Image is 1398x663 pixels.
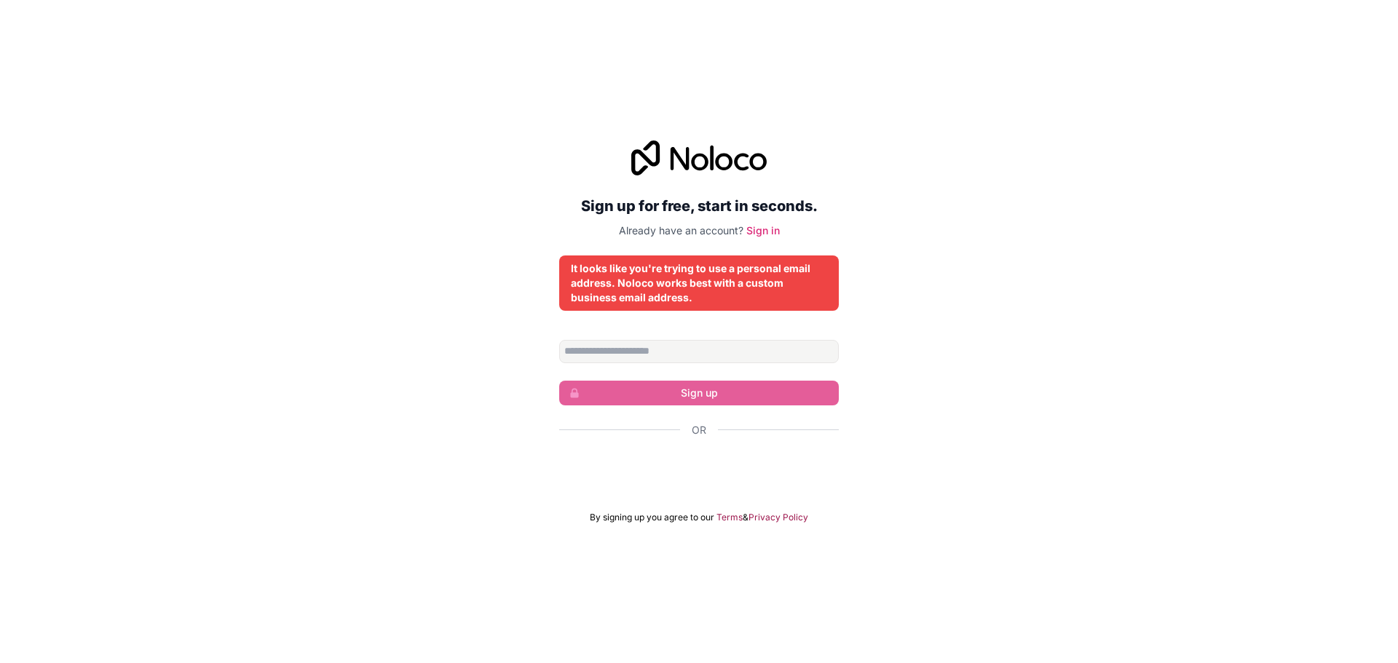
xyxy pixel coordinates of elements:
span: Already have an account? [619,224,743,237]
input: Email address [559,340,839,363]
a: Terms [716,512,743,523]
a: Sign in [746,224,780,237]
span: By signing up you agree to our [590,512,714,523]
div: It looks like you're trying to use a personal email address. Noloco works best with a custom busi... [571,261,827,305]
a: Privacy Policy [749,512,808,523]
h2: Sign up for free, start in seconds. [559,193,839,219]
span: & [743,512,749,523]
iframe: Bouton "Se connecter avec Google" [552,453,846,485]
button: Sign up [559,381,839,405]
span: Or [692,423,706,437]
